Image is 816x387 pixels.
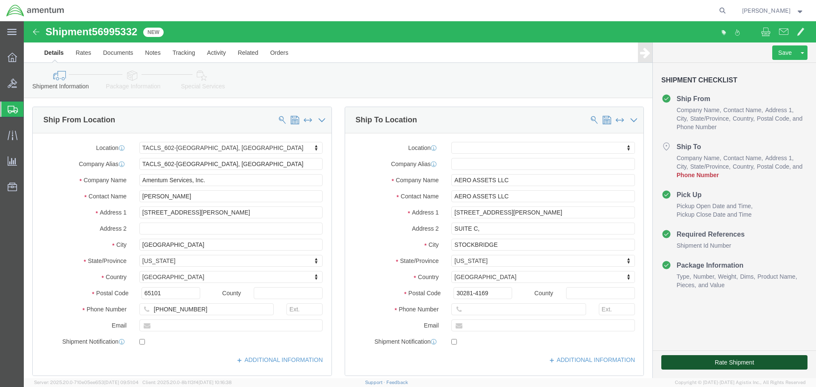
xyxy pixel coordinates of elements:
[24,21,816,378] iframe: FS Legacy Container
[34,380,139,385] span: Server: 2025.20.0-710e05ee653
[742,6,790,15] span: David Manner
[142,380,232,385] span: Client: 2025.20.0-8b113f4
[675,379,806,386] span: Copyright © [DATE]-[DATE] Agistix Inc., All Rights Reserved
[198,380,232,385] span: [DATE] 10:16:38
[742,6,805,16] button: [PERSON_NAME]
[6,4,65,17] img: logo
[104,380,139,385] span: [DATE] 09:51:04
[365,380,386,385] a: Support
[386,380,408,385] a: Feedback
